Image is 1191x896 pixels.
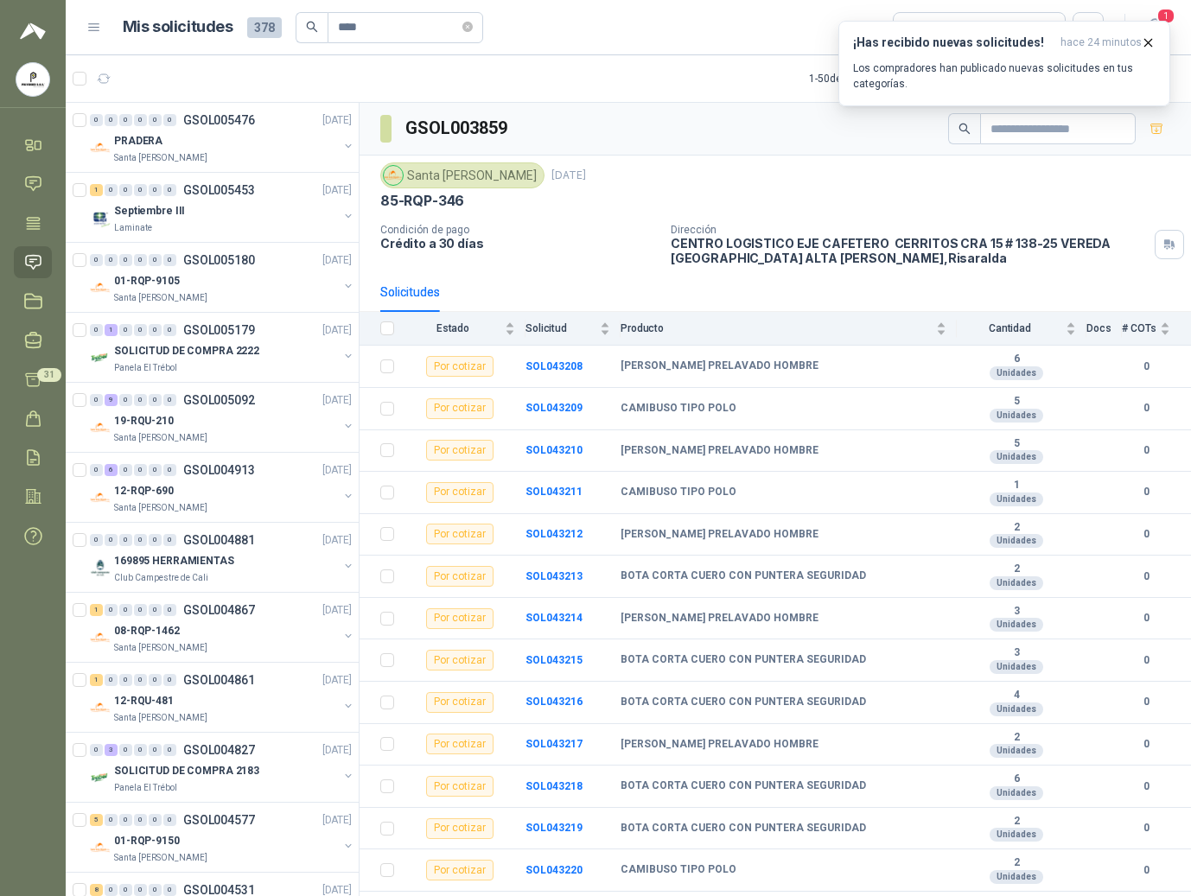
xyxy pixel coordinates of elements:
[119,324,132,336] div: 0
[90,180,355,235] a: 1 0 0 0 0 0 GSOL005453[DATE] Company LogoSeptiembre IIILaminate
[183,394,255,406] p: GSOL005092
[149,674,162,686] div: 0
[1122,526,1170,543] b: 0
[90,884,103,896] div: 8
[1122,652,1170,669] b: 0
[322,672,352,689] p: [DATE]
[426,524,494,544] div: Por cotizar
[525,654,583,666] b: SOL043215
[525,486,583,498] a: SOL043211
[90,114,103,126] div: 0
[621,486,736,499] b: CAMIBUSO TIPO POLO
[525,738,583,750] a: SOL043217
[1122,442,1170,459] b: 0
[90,670,355,725] a: 1 0 0 0 0 0 GSOL004861[DATE] Company Logo12-RQU-481Santa [PERSON_NAME]
[163,254,176,266] div: 0
[853,35,1054,50] h3: ¡Has recibido nuevas solicitudes!
[114,781,177,795] p: Panela El Trébol
[525,402,583,414] b: SOL043209
[426,482,494,503] div: Por cotizar
[149,604,162,616] div: 0
[621,612,818,626] b: [PERSON_NAME] PRELAVADO HOMBRE
[114,641,207,655] p: Santa [PERSON_NAME]
[426,608,494,629] div: Por cotizar
[525,696,583,708] a: SOL043216
[322,322,352,339] p: [DATE]
[183,674,255,686] p: GSOL004861
[405,115,510,142] h3: GSOL003859
[90,604,103,616] div: 1
[525,822,583,834] a: SOL043219
[957,479,1076,492] b: 1
[525,780,583,792] a: SOL043218
[105,884,118,896] div: 0
[149,744,162,756] div: 0
[163,464,176,476] div: 0
[525,612,583,624] b: SOL043214
[105,184,118,196] div: 0
[134,884,147,896] div: 0
[90,487,111,508] img: Company Logo
[90,390,355,445] a: 0 9 0 0 0 0 GSOL005092[DATE] Company Logo19-RQU-210Santa [PERSON_NAME]
[990,366,1043,380] div: Unidades
[105,604,118,616] div: 0
[134,254,147,266] div: 0
[134,674,147,686] div: 0
[990,409,1043,423] div: Unidades
[105,114,118,126] div: 0
[621,863,736,877] b: CAMIBUSO TIPO POLO
[525,312,621,346] th: Solicitud
[163,534,176,546] div: 0
[149,254,162,266] div: 0
[426,818,494,839] div: Por cotizar
[621,738,818,752] b: [PERSON_NAME] PRELAVADO HOMBRE
[114,833,180,849] p: 01-RQP-9150
[37,368,61,382] span: 31
[525,360,583,372] a: SOL043208
[621,444,818,458] b: [PERSON_NAME] PRELAVADO HOMBRE
[247,17,282,38] span: 378
[119,744,132,756] div: 0
[957,562,1076,576] b: 2
[1139,12,1170,43] button: 1
[20,21,46,41] img: Logo peakr
[105,254,118,266] div: 0
[426,356,494,377] div: Por cotizar
[525,528,583,540] b: SOL043212
[123,15,233,40] h1: Mis solicitudes
[105,674,118,686] div: 0
[525,444,583,456] b: SOL043210
[853,60,1156,92] p: Los compradores han publicado nuevas solicitudes en tus categorías.
[114,763,259,779] p: SOLICITUD DE COMPRA 2183
[114,501,207,515] p: Santa [PERSON_NAME]
[134,464,147,476] div: 0
[990,660,1043,674] div: Unidades
[1086,312,1122,346] th: Docs
[426,734,494,754] div: Por cotizar
[957,353,1076,366] b: 6
[426,440,494,461] div: Por cotizar
[119,534,132,546] div: 0
[105,464,118,476] div: 6
[134,184,147,196] div: 0
[149,184,162,196] div: 0
[1122,484,1170,500] b: 0
[957,312,1086,346] th: Cantidad
[322,602,352,619] p: [DATE]
[119,114,132,126] div: 0
[1122,322,1156,334] span: # COTs
[322,812,352,829] p: [DATE]
[957,395,1076,409] b: 5
[957,646,1076,660] b: 3
[671,236,1148,265] p: CENTRO LOGISTICO EJE CAFETERO CERRITOS CRA 15 # 138-25 VEREDA [GEOGRAPHIC_DATA] ALTA [PERSON_NAME...
[114,693,174,709] p: 12-RQU-481
[90,744,103,756] div: 0
[621,822,866,836] b: BOTA CORTA CUERO CON PUNTERA SEGURIDAD
[183,184,255,196] p: GSOL005453
[621,312,957,346] th: Producto
[90,810,355,865] a: 5 0 0 0 0 0 GSOL004577[DATE] Company Logo01-RQP-9150Santa [PERSON_NAME]
[621,359,818,373] b: [PERSON_NAME] PRELAVADO HOMBRE
[380,283,440,302] div: Solicitudes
